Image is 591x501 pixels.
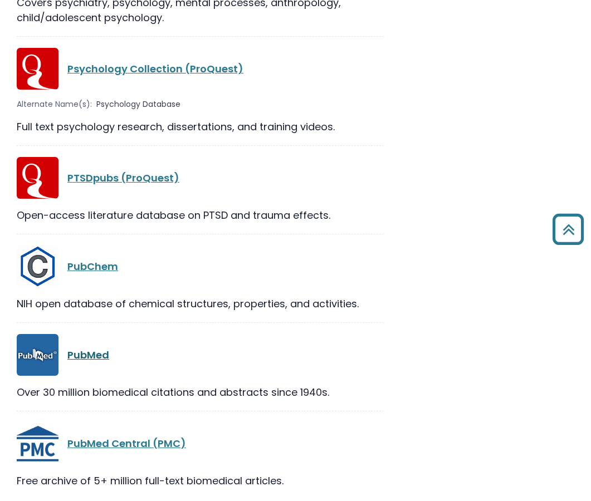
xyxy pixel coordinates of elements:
[67,348,109,362] a: PubMed
[67,62,243,76] a: Psychology Collection (ProQuest)
[17,119,384,134] div: Full text psychology research, dissertations, and training videos.
[548,219,588,239] a: Back to Top
[67,436,186,450] a: PubMed Central (PMC)
[67,259,118,273] a: PubChem
[67,171,179,185] a: PTSDpubs (ProQuest)
[17,296,384,311] div: NIH open database of chemical structures, properties, and activities.
[17,473,384,488] div: Free archive of 5+ million full-text biomedical articles.
[96,99,180,110] span: Psychology Database
[17,99,92,110] span: Alternate Name(s):
[17,385,384,400] div: Over 30 million biomedical citations and abstracts since 1940s.
[17,208,384,223] div: Open-access literature database on PTSD and trauma effects.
